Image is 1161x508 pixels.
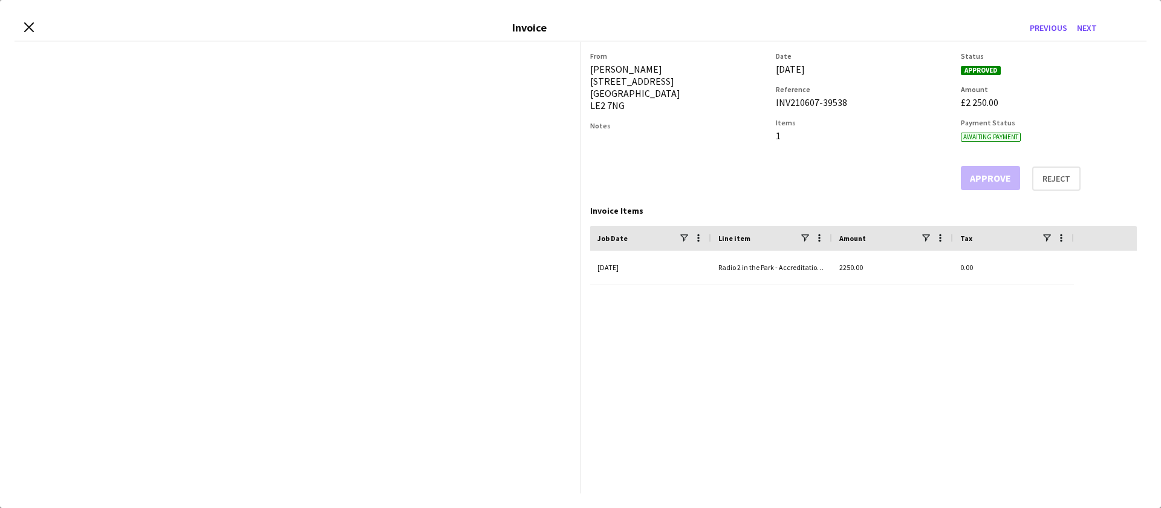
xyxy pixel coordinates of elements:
[590,251,711,284] div: [DATE]
[590,51,766,61] h3: From
[590,205,1137,216] div: Invoice Items
[776,63,952,75] div: [DATE]
[776,96,952,108] div: INV210607-39538
[1032,167,1081,191] button: Reject
[776,85,952,94] h3: Reference
[953,251,1074,284] div: 0.00
[1025,18,1072,38] button: Previous
[961,96,1137,108] div: £2 250.00
[961,51,1137,61] h3: Status
[1072,18,1102,38] button: Next
[718,234,750,243] span: Line item
[832,251,953,284] div: 2250.00
[512,21,547,35] h3: Invoice
[960,234,972,243] span: Tax
[776,130,952,142] div: 1
[961,118,1137,127] h3: Payment Status
[590,121,766,130] h3: Notes
[776,51,952,61] h3: Date
[597,234,628,243] span: Job Date
[711,251,832,284] div: Radio 2 in the Park - Accreditation Manager (salary)
[839,234,866,243] span: Amount
[590,63,766,111] div: [PERSON_NAME] [STREET_ADDRESS] [GEOGRAPHIC_DATA] LE2 7NG
[961,85,1137,94] h3: Amount
[776,118,952,127] h3: Items
[961,133,1021,142] span: Awaiting payment
[961,66,1001,75] span: Approved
